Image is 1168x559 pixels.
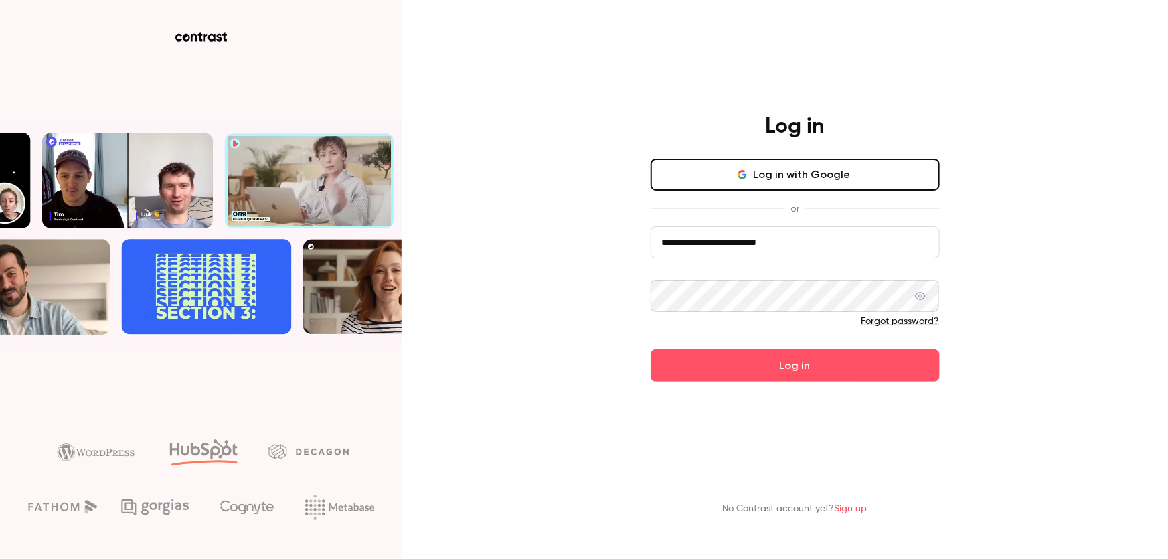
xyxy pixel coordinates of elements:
[861,317,940,326] a: Forgot password?
[784,202,806,216] span: or
[268,444,349,459] img: decagon
[835,504,867,513] a: Sign up
[723,502,867,516] p: No Contrast account yet?
[766,113,825,140] h4: Log in
[651,159,940,191] button: Log in with Google
[651,349,940,382] button: Log in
